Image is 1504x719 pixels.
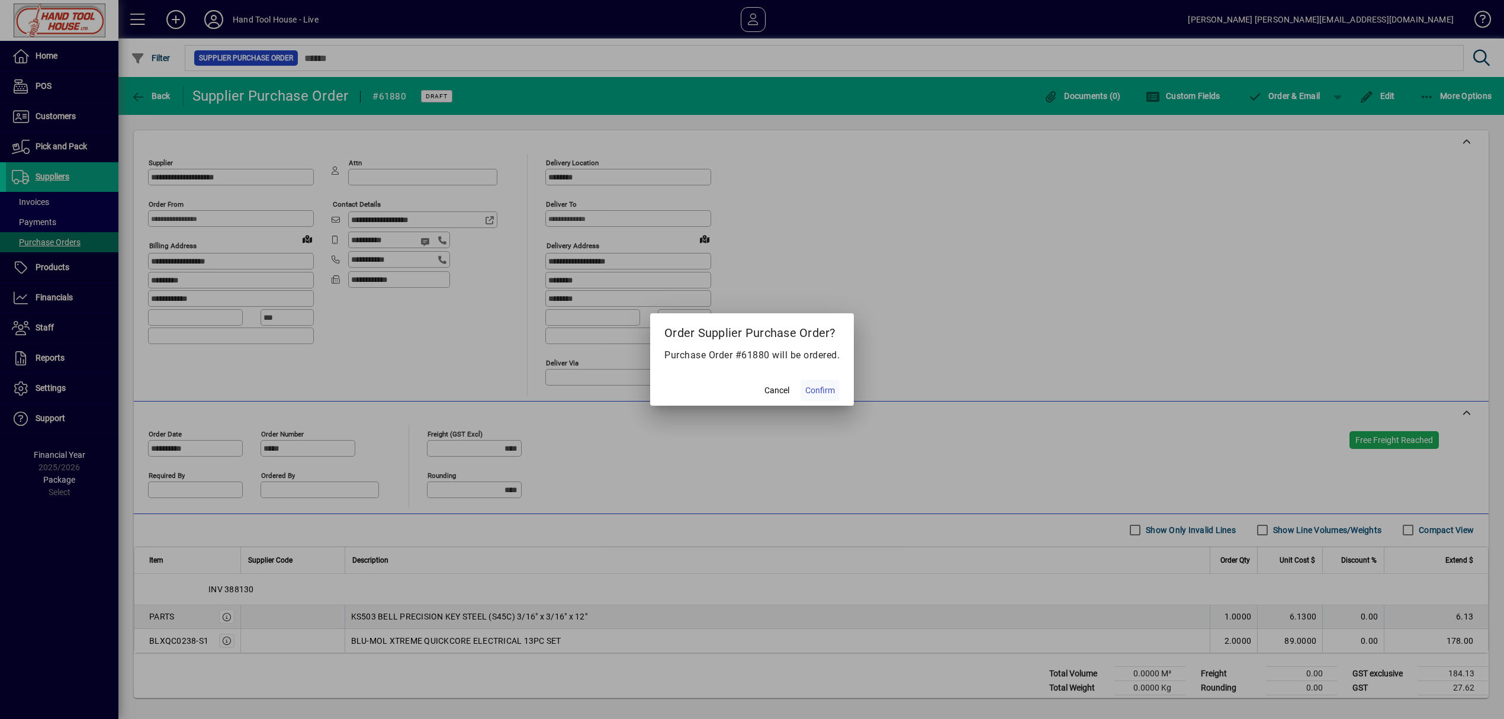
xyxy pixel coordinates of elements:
[764,384,789,397] span: Cancel
[650,313,854,348] h2: Order Supplier Purchase Order?
[758,380,796,401] button: Cancel
[801,380,840,401] button: Confirm
[805,384,835,397] span: Confirm
[664,348,840,362] p: Purchase Order #61880 will be ordered.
